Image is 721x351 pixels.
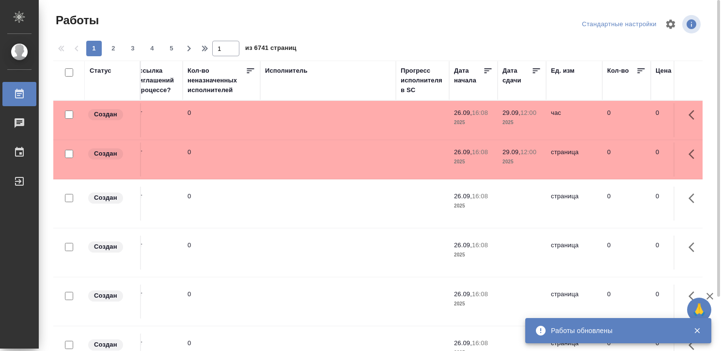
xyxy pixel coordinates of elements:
[144,41,160,56] button: 4
[265,66,308,76] div: Исполнитель
[602,236,651,270] td: 0
[183,143,260,176] td: 0
[546,103,602,137] td: час
[580,17,659,32] div: split button
[454,118,493,128] p: 2025
[94,291,117,301] p: Создан
[546,236,602,270] td: страница
[188,66,246,95] div: Кол-во неназначенных исполнителей
[126,103,183,137] td: Нет
[245,42,297,56] span: из 6741 страниц
[454,290,472,298] p: 26.09,
[87,191,135,205] div: Заказ еще не согласован с клиентом, искать исполнителей рано
[687,298,711,322] button: 🙏
[602,187,651,221] td: 0
[546,285,602,319] td: страница
[164,44,179,53] span: 5
[683,143,706,166] button: Здесь прячутся важные кнопки
[94,242,117,252] p: Создан
[94,110,117,119] p: Создан
[683,103,706,127] button: Здесь прячутся важные кнопки
[126,285,183,319] td: Нет
[551,66,575,76] div: Ед. изм
[520,148,536,156] p: 12:00
[183,285,260,319] td: 0
[454,109,472,116] p: 26.09,
[454,299,493,309] p: 2025
[183,236,260,270] td: 0
[87,240,135,254] div: Заказ еще не согласован с клиентом, искать исполнителей рано
[454,148,472,156] p: 26.09,
[454,250,493,260] p: 2025
[659,13,682,36] span: Настроить таблицу
[454,201,493,211] p: 2025
[546,143,602,176] td: страница
[683,236,706,259] button: Здесь прячутся важные кнопки
[164,41,179,56] button: 5
[106,44,121,53] span: 2
[125,41,141,56] button: 3
[87,108,135,121] div: Заказ еще не согласован с клиентом, искать исполнителей рано
[472,148,488,156] p: 16:08
[472,109,488,116] p: 16:08
[144,44,160,53] span: 4
[126,187,183,221] td: Нет
[454,241,472,249] p: 26.09,
[551,326,679,335] div: Работы обновлены
[546,187,602,221] td: страница
[651,143,699,176] td: 0
[125,44,141,53] span: 3
[472,339,488,347] p: 16:08
[656,66,672,76] div: Цена
[94,193,117,203] p: Создан
[691,300,707,320] span: 🙏
[502,148,520,156] p: 29.09,
[651,285,699,319] td: 0
[106,41,121,56] button: 2
[454,192,472,200] p: 26.09,
[454,157,493,167] p: 2025
[602,285,651,319] td: 0
[454,66,483,85] div: Дата начала
[53,13,99,28] span: Работы
[472,192,488,200] p: 16:08
[502,109,520,116] p: 29.09,
[651,103,699,137] td: 0
[687,326,707,335] button: Закрыть
[87,289,135,303] div: Заказ еще не согласован с клиентом, искать исполнителей рано
[87,147,135,160] div: Заказ еще не согласован с клиентом, искать исполнителей рано
[502,118,541,128] p: 2025
[651,187,699,221] td: 0
[683,285,706,308] button: Здесь прячутся важные кнопки
[683,187,706,210] button: Здесь прячутся важные кнопки
[602,103,651,137] td: 0
[183,187,260,221] td: 0
[602,143,651,176] td: 0
[502,66,532,85] div: Дата сдачи
[401,66,444,95] div: Прогресс исполнителя в SC
[126,143,183,176] td: Нет
[183,103,260,137] td: 0
[607,66,629,76] div: Кол-во
[472,241,488,249] p: 16:08
[454,339,472,347] p: 26.09,
[94,149,117,159] p: Создан
[131,66,178,95] div: Рассылка приглашений в процессе?
[126,236,183,270] td: Нет
[94,340,117,350] p: Создан
[502,157,541,167] p: 2025
[651,236,699,270] td: 0
[472,290,488,298] p: 16:08
[90,66,111,76] div: Статус
[520,109,536,116] p: 12:00
[682,15,703,33] span: Посмотреть информацию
